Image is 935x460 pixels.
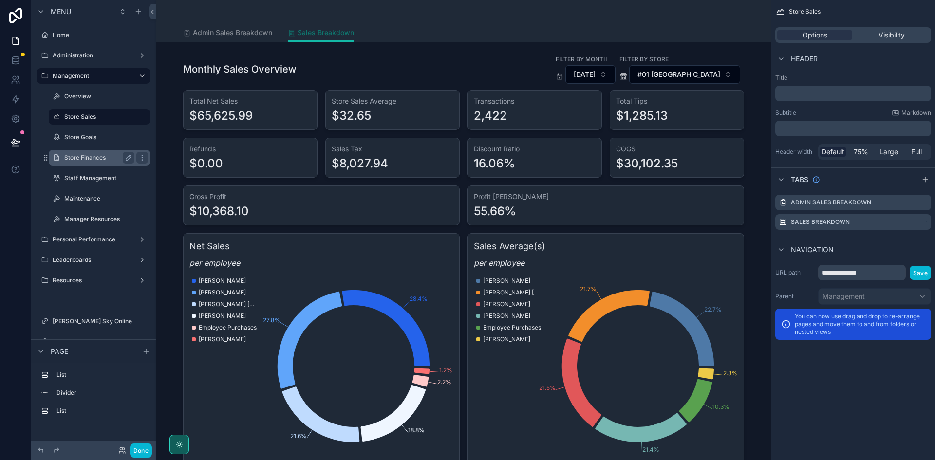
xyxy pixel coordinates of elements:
[53,31,148,39] label: Home
[791,199,871,206] label: Admin Sales Breakdown
[49,150,150,166] a: Store Finances
[37,232,150,247] a: Personal Performance
[775,109,796,117] label: Subtitle
[775,74,931,82] label: Title
[37,273,150,288] a: Resources
[130,443,152,458] button: Done
[49,191,150,206] a: Maintenance
[53,256,134,264] label: Leaderboards
[64,174,148,182] label: Staff Management
[53,236,134,243] label: Personal Performance
[901,109,931,117] span: Markdown
[818,288,931,305] button: Management
[64,154,131,162] label: Store Finances
[56,371,146,379] label: List
[803,30,827,40] span: Options
[795,313,925,336] p: You can now use drag and drop to re-arrange pages and move them to and from folders or nested views
[49,211,150,227] a: Manager Resources
[37,27,150,43] a: Home
[56,389,146,397] label: Divider
[49,109,150,125] a: Store Sales
[791,218,850,226] label: Sales Breakdown
[183,24,272,43] a: Admin Sales Breakdown
[910,266,931,280] button: Save
[775,269,814,276] label: URL path
[53,317,148,325] label: [PERSON_NAME] Sky Online
[31,363,156,428] div: scrollable content
[53,276,134,284] label: Resources
[911,147,922,157] span: Full
[789,8,821,16] span: Store Sales
[822,147,844,157] span: Default
[775,293,814,300] label: Parent
[288,24,354,42] a: Sales Breakdown
[53,72,131,80] label: Management
[193,28,272,37] span: Admin Sales Breakdown
[53,52,134,59] label: Administration
[49,170,150,186] a: Staff Management
[64,113,144,121] label: Store Sales
[51,7,71,17] span: Menu
[37,334,150,350] a: Profile
[791,175,808,184] span: Tabs
[64,215,148,223] label: Manager Resources
[775,86,931,101] div: scrollable content
[64,195,148,202] label: Maintenance
[49,89,150,104] a: Overview
[56,407,146,415] label: List
[64,92,148,100] label: Overview
[298,28,354,37] span: Sales Breakdown
[37,48,150,63] a: Administration
[775,121,931,136] div: scrollable content
[879,147,898,157] span: Large
[37,68,150,84] a: Management
[791,245,834,255] span: Navigation
[854,147,868,157] span: 75%
[37,252,150,268] a: Leaderboards
[823,292,865,301] span: Management
[64,133,148,141] label: Store Goals
[791,54,818,64] span: Header
[51,347,68,356] span: Page
[879,30,905,40] span: Visibility
[892,109,931,117] a: Markdown
[775,148,814,156] label: Header width
[53,338,148,346] label: Profile
[49,129,150,145] a: Store Goals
